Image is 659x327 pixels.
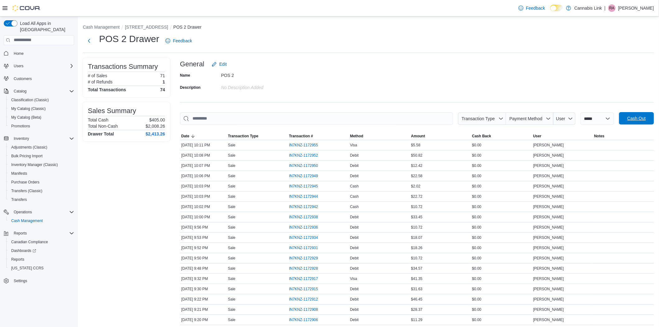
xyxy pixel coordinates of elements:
[11,180,40,185] span: Purchase Orders
[350,256,359,261] span: Debit
[11,135,74,142] span: Inventory
[594,134,604,139] span: Notes
[556,116,566,121] span: User
[11,197,27,202] span: Transfers
[619,112,654,125] button: Cash Out
[289,287,318,291] span: IN7KNZ-1172915
[1,134,77,143] button: Inventory
[14,136,29,141] span: Inventory
[163,35,194,47] a: Feedback
[289,296,324,303] button: IN7KNZ-1172912
[289,254,324,262] button: IN7KNZ-1172929
[219,61,227,67] span: Edit
[9,256,74,263] span: Reports
[9,114,74,121] span: My Catalog (Beta)
[11,75,74,83] span: Customers
[180,203,227,211] div: [DATE] 10:02 PM
[6,246,77,255] a: Dashboards
[6,152,77,160] button: Bulk Pricing Import
[533,266,564,271] span: [PERSON_NAME]
[411,287,423,291] span: $31.63
[173,25,201,30] button: POS 2 Drawer
[6,187,77,195] button: Transfers (Classic)
[411,266,423,271] span: $34.57
[289,245,318,250] span: IN7KNZ-1172931
[14,64,23,69] span: Users
[289,244,324,252] button: IN7KNZ-1172931
[11,208,35,216] button: Operations
[9,161,74,168] span: Inventory Manager (Classic)
[289,234,324,241] button: IN7KNZ-1172934
[526,5,545,11] span: Feedback
[228,307,235,312] p: Sale
[11,88,74,95] span: Catalog
[11,88,29,95] button: Catalog
[173,38,192,44] span: Feedback
[9,105,48,112] a: My Catalog (Classic)
[289,215,318,220] span: IN7KNZ-1172938
[9,247,74,254] span: Dashboards
[221,70,305,78] div: POS 2
[228,184,235,189] p: Sale
[9,96,74,104] span: Classification (Classic)
[11,50,74,57] span: Home
[14,278,27,283] span: Settings
[9,238,74,246] span: Canadian Compliance
[471,306,532,313] div: $0.00
[533,245,564,250] span: [PERSON_NAME]
[180,85,201,90] label: Description
[11,277,30,285] a: Settings
[289,141,324,149] button: IN7KNZ-1172955
[11,230,29,237] button: Reports
[11,115,41,120] span: My Catalog (Beta)
[180,172,227,180] div: [DATE] 10:06 PM
[180,112,453,125] input: This is a search bar. As you type, the results lower in the page will automatically filter.
[11,62,26,70] button: Users
[411,134,425,139] span: Amount
[1,62,77,70] button: Users
[180,254,227,262] div: [DATE] 9:50 PM
[289,182,324,190] button: IN7KNZ-1172945
[180,306,227,313] div: [DATE] 9:21 PM
[471,193,532,200] div: $0.00
[14,76,32,81] span: Customers
[180,141,227,149] div: [DATE] 10:11 PM
[9,144,74,151] span: Adjustments (Classic)
[349,132,410,140] button: Method
[288,132,349,140] button: Transaction #
[411,256,423,261] span: $10.72
[6,178,77,187] button: Purchase Orders
[163,79,165,84] p: 1
[471,213,532,221] div: $0.00
[471,265,532,272] div: $0.00
[160,87,165,92] h4: 74
[411,235,423,240] span: $18.07
[350,134,363,139] span: Method
[350,153,359,158] span: Debit
[350,194,359,199] span: Cash
[12,5,40,11] img: Cova
[228,163,235,168] p: Sale
[228,287,235,291] p: Sale
[6,169,77,178] button: Manifests
[181,134,189,139] span: Date
[350,276,357,281] span: Visa
[6,143,77,152] button: Adjustments (Classic)
[472,134,491,139] span: Cash Back
[289,276,318,281] span: IN7KNZ-1172917
[11,218,43,223] span: Cash Management
[289,316,324,324] button: IN7KNZ-1172906
[350,204,359,209] span: Cash
[228,225,235,230] p: Sale
[9,264,74,272] span: Washington CCRS
[289,152,324,159] button: IN7KNZ-1172952
[11,171,27,176] span: Manifests
[9,217,45,225] a: Cash Management
[289,297,318,302] span: IN7KNZ-1172912
[88,87,126,92] h4: Total Transactions
[289,275,324,282] button: IN7KNZ-1172917
[533,276,564,281] span: [PERSON_NAME]
[289,203,324,211] button: IN7KNZ-1172942
[289,306,324,313] button: IN7KNZ-1172908
[180,182,227,190] div: [DATE] 10:03 PM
